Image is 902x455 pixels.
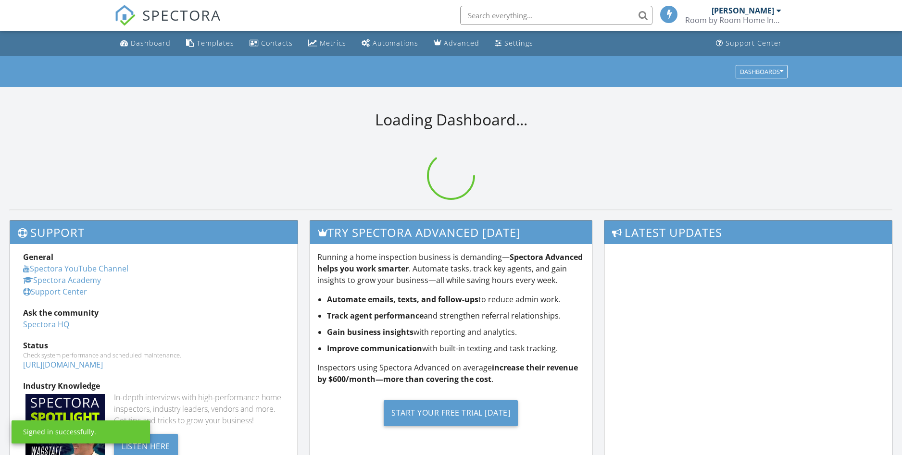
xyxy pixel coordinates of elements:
[317,393,585,433] a: Start Your Free Trial [DATE]
[327,294,478,305] strong: Automate emails, texts, and follow-ups
[23,351,285,359] div: Check system performance and scheduled maintenance.
[142,5,221,25] span: SPECTORA
[114,392,285,426] div: In-depth interviews with high-performance home inspectors, industry leaders, vendors and more. Ge...
[504,38,533,48] div: Settings
[327,327,413,337] strong: Gain business insights
[23,307,285,319] div: Ask the community
[23,252,53,262] strong: General
[736,65,788,78] button: Dashboards
[604,221,892,244] h3: Latest Updates
[23,359,103,370] a: [URL][DOMAIN_NAME]
[327,310,585,321] li: and strengthen referral relationships.
[197,38,234,48] div: Templates
[327,326,585,338] li: with reporting and analytics.
[317,252,583,274] strong: Spectora Advanced helps you work smarter
[320,38,346,48] div: Metrics
[10,221,298,244] h3: Support
[460,6,652,25] input: Search everything...
[358,35,422,52] a: Automations (Basic)
[114,5,136,26] img: The Best Home Inspection Software - Spectora
[246,35,297,52] a: Contacts
[23,340,285,351] div: Status
[491,35,537,52] a: Settings
[327,294,585,305] li: to reduce admin work.
[23,263,128,274] a: Spectora YouTube Channel
[310,221,592,244] h3: Try spectora advanced [DATE]
[116,35,175,52] a: Dashboard
[373,38,418,48] div: Automations
[444,38,479,48] div: Advanced
[23,427,96,437] div: Signed in successfully.
[23,380,285,392] div: Industry Knowledge
[685,15,781,25] div: Room by Room Home Inspection Services LLC
[114,13,221,33] a: SPECTORA
[131,38,171,48] div: Dashboard
[304,35,350,52] a: Metrics
[712,6,774,15] div: [PERSON_NAME]
[430,35,483,52] a: Advanced
[712,35,786,52] a: Support Center
[23,319,69,330] a: Spectora HQ
[740,68,783,75] div: Dashboards
[726,38,782,48] div: Support Center
[327,310,424,321] strong: Track agent performance
[327,343,422,354] strong: Improve communication
[182,35,238,52] a: Templates
[114,441,178,451] a: Listen Here
[23,286,87,297] a: Support Center
[23,275,101,285] a: Spectora Academy
[327,343,585,354] li: with built-in texting and task tracking.
[384,400,518,426] div: Start Your Free Trial [DATE]
[317,362,578,384] strong: increase their revenue by $600/month—more than covering the cost
[317,362,585,385] p: Inspectors using Spectora Advanced on average .
[317,251,585,286] p: Running a home inspection business is demanding— . Automate tasks, track key agents, and gain ins...
[261,38,293,48] div: Contacts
